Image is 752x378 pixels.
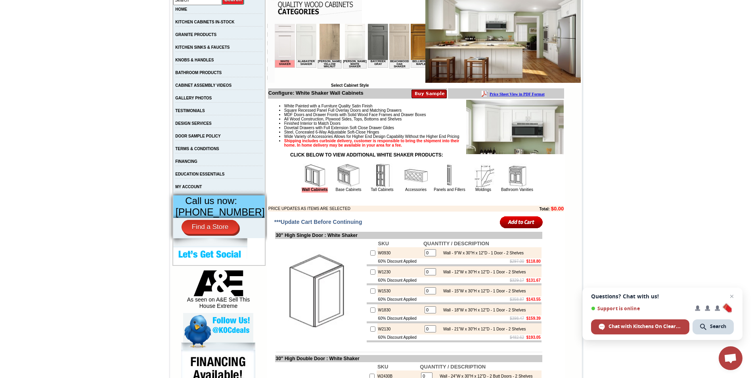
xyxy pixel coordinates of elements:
a: HOME [175,7,187,11]
td: W1830 [377,304,423,315]
img: Base Cabinets [337,164,360,187]
img: Accessories [404,164,428,187]
div: Wall - 21"W x 30"H x 12"D - 1 Door - 2 Shelves [439,327,526,331]
a: FINANCING [175,159,197,164]
a: KITCHEN SINKS & FAUCETS [175,45,230,50]
s: $482.62 [510,335,524,340]
s: $398.47 [510,316,524,321]
li: All Wood Construction, Plywood Sides, Tops, Bottoms and Shelves [284,117,564,121]
img: Tall Cabinets [370,164,394,187]
strong: CLICK BELOW TO VIEW ADDITIONAL WHITE SHAKER PRODUCTS: [290,152,443,158]
b: Configure: White Shaker Wall Cabinets [268,90,364,96]
li: White Painted with a Furniture Quality Satin Finish [284,104,564,108]
span: Support is online [591,305,689,311]
td: 60% Discount Applied [377,277,423,283]
a: Moldings [475,187,491,192]
li: Steel, Concealed 6-Way Adjustable Soft-Close Hinges [284,130,564,134]
td: Bellmonte Maple [136,36,156,44]
li: Finished Interior to Match Doors [284,121,564,126]
td: 60% Discount Applied [377,296,423,302]
a: GALLERY PHOTOS [175,96,212,100]
iframe: Browser incompatible [275,24,425,83]
b: $131.67 [526,278,541,283]
input: Add to Cart [500,216,543,229]
td: W2130 [377,323,423,334]
a: Wall Cabinets [302,187,327,193]
div: Open chat [719,346,742,370]
td: W1530 [377,285,423,296]
strong: Shipping includes curbside delivery, customer is responsible to bring the shipment into their hom... [284,139,459,147]
img: Product Image [466,100,564,154]
td: W1230 [377,266,423,277]
b: $118.80 [526,259,541,263]
div: Chat with Kitchens On Clearance [591,319,689,334]
a: Tall Cabinets [371,187,393,192]
b: Price Sheet View in PDF Format [9,3,64,8]
img: Wall Cabinets [303,164,327,187]
div: As seen on A&E Sell This House Extreme [183,270,253,313]
a: GRANITE PRODUCTS [175,32,216,37]
a: TESTIMONIALS [175,109,205,113]
a: Find a Store [182,220,239,234]
div: Wall - 9"W x 30"H x 12"D - 1 Door - 2 Shelves [439,251,524,255]
img: Bathroom Vanities [505,164,529,187]
img: 30'' High Single Door [276,246,365,336]
b: QUANTITY / DESCRIPTION [420,364,486,370]
a: TERMS & CONDITIONS [175,147,219,151]
td: 60% Discount Applied [377,334,423,340]
s: $297.00 [510,259,524,263]
span: ***Update Cart Before Continuing [274,219,362,225]
b: $159.39 [526,316,541,321]
b: SKU [378,241,389,246]
a: Price Sheet View in PDF Format [9,1,64,8]
b: Select Cabinet Style [331,83,369,88]
b: QUANTITY / DESCRIPTION [423,241,489,246]
span: Questions? Chat with us! [591,293,734,300]
a: Base Cabinets [335,187,361,192]
td: 60% Discount Applied [377,315,423,321]
img: pdf.png [1,2,8,8]
a: DESIGN SERVICES [175,121,212,126]
b: SKU [377,364,388,370]
a: KNOBS & HANDLES [175,58,214,62]
td: W0930 [377,247,423,258]
div: Wall - 15"W x 30"H x 12"D - 1 Door - 2 Shelves [439,289,526,293]
div: Wall - 18"W x 30"H x 12"D - 1 Door - 2 Shelves [439,308,526,312]
a: DOOR SAMPLE POLICY [175,134,220,138]
li: Square Recessed Panel Full Overlay Doors and Matching Drawers [284,108,564,113]
span: Search [710,323,726,330]
a: Accessories [405,187,427,192]
b: $0.00 [551,206,564,212]
a: Bathroom Vanities [501,187,533,192]
a: CABINET ASSEMBLY VIDEOS [175,83,232,88]
b: $193.05 [526,335,541,340]
a: BATHROOM PRODUCTS [175,71,222,75]
li: Dovetail Drawers with Full Extension Soft Close Drawer Glides [284,126,564,130]
td: 60% Discount Applied [377,258,423,264]
td: 30" High Single Door : White Shaker [275,232,542,239]
b: $143.55 [526,297,541,302]
img: Panels and Fillers [438,164,461,187]
a: KITCHEN CABINETS IN-STOCK [175,20,234,24]
span: Chat with Kitchens On Clearance [608,323,682,330]
td: 30" High Double Door : White Shaker [275,355,542,362]
div: Search [693,319,734,334]
span: Close chat [727,292,737,301]
a: MY ACCOUNT [175,185,202,189]
a: Panels and Fillers [434,187,465,192]
a: EDUCATION ESSENTIALS [175,172,224,176]
s: $358.87 [510,297,524,302]
span: Call us now: [185,195,237,206]
li: Wide Variety of Accessories Allows for Higher End Design Capability Without the Higher End Pricing [284,134,564,139]
s: $329.17 [510,278,524,283]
